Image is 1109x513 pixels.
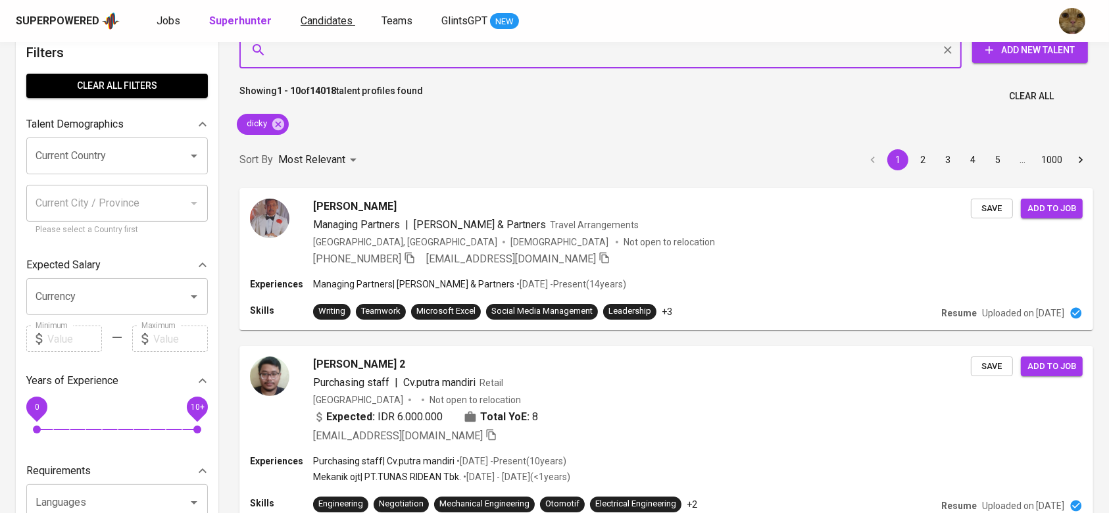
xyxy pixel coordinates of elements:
span: [PERSON_NAME] [313,199,397,214]
p: Skills [250,497,313,510]
div: [GEOGRAPHIC_DATA] [313,393,403,406]
a: [PERSON_NAME]Managing Partners|[PERSON_NAME] & PartnersTravel Arrangements[GEOGRAPHIC_DATA], [GEO... [239,188,1093,330]
div: IDR 6.000.000 [313,409,443,425]
div: Negotiation [379,498,424,510]
b: 1 - 10 [277,85,301,96]
p: Please select a Country first [36,224,199,237]
button: Clear All filters [26,74,208,98]
button: Go to page 2 [912,149,933,170]
button: Save [971,199,1013,219]
div: Years of Experience [26,368,208,394]
button: Open [185,287,203,306]
span: Teams [382,14,412,27]
span: Cv.putra mandiri [403,376,476,389]
button: Go to page 1000 [1037,149,1066,170]
div: Talent Demographics [26,111,208,137]
button: Clear All [1004,84,1059,109]
p: Expected Salary [26,257,101,273]
b: Expected: [326,409,375,425]
img: f035cec68b7131d3bc98dbcb34ee339d.jpg [250,199,289,238]
a: Candidates [301,13,355,30]
span: [EMAIL_ADDRESS][DOMAIN_NAME] [426,253,596,265]
p: • [DATE] - Present ( 10 years ) [455,454,566,468]
img: ec6c0910-f960-4a00-a8f8-c5744e41279e.jpg [1059,8,1085,34]
div: Writing [318,305,345,318]
span: Save [977,201,1006,216]
span: Jobs [157,14,180,27]
div: [GEOGRAPHIC_DATA], [GEOGRAPHIC_DATA] [313,235,497,249]
div: Social Media Management [491,305,593,318]
p: Not open to relocation [624,235,715,249]
p: Experiences [250,278,313,291]
p: Talent Demographics [26,116,124,132]
a: Teams [382,13,415,30]
span: NEW [490,15,519,28]
p: • [DATE] - [DATE] ( <1 years ) [461,470,570,483]
span: Candidates [301,14,353,27]
div: Electrical Engineering [595,498,676,510]
button: Go to next page [1070,149,1091,170]
div: Engineering [318,498,363,510]
button: Open [185,147,203,165]
span: Managing Partners [313,218,400,231]
p: Skills [250,304,313,317]
span: 0 [34,403,39,412]
b: Superhunter [209,14,272,27]
div: Leadership [608,305,651,318]
button: Add to job [1021,199,1083,219]
p: +2 [687,498,697,511]
div: … [1012,153,1033,166]
p: Most Relevant [278,152,345,168]
p: Managing Partners | [PERSON_NAME] & Partners [313,278,514,291]
span: [PERSON_NAME] & Partners [414,218,546,231]
span: 8 [532,409,538,425]
div: Most Relevant [278,148,361,172]
button: Go to page 5 [987,149,1008,170]
div: Expected Salary [26,252,208,278]
button: Go to page 4 [962,149,983,170]
span: Retail [480,378,503,388]
p: Resume [941,306,977,320]
p: Resume [941,499,977,512]
span: 10+ [190,403,204,412]
span: Travel Arrangements [550,220,639,230]
span: [DEMOGRAPHIC_DATA] [510,235,610,249]
p: Experiences [250,454,313,468]
span: GlintsGPT [441,14,487,27]
span: | [405,217,408,233]
input: Value [153,326,208,352]
p: Not open to relocation [430,393,521,406]
img: 9a7bb2bb6a39b6ca3dab15d0ba859bed.jpg [250,356,289,396]
span: [PHONE_NUMBER] [313,253,401,265]
p: Sort By [239,152,273,168]
span: Add to job [1027,359,1076,374]
div: Mechanical Engineering [439,498,530,510]
p: Years of Experience [26,373,118,389]
button: Open [185,493,203,512]
span: Clear All [1009,88,1054,105]
p: Purchasing staff | Cv.putra mandiri [313,454,455,468]
p: Uploaded on [DATE] [982,306,1064,320]
div: dicky [237,114,289,135]
button: Go to page 3 [937,149,958,170]
button: Clear [939,41,957,59]
b: 14018 [310,85,336,96]
p: Uploaded on [DATE] [982,499,1064,512]
span: Add New Talent [983,42,1077,59]
div: Superpowered [16,14,99,29]
div: Requirements [26,458,208,484]
p: Showing of talent profiles found [239,84,423,109]
input: Value [47,326,102,352]
p: • [DATE] - Present ( 14 years ) [514,278,626,291]
nav: pagination navigation [860,149,1093,170]
span: [EMAIL_ADDRESS][DOMAIN_NAME] [313,429,483,442]
span: Purchasing staff [313,376,389,389]
span: [PERSON_NAME] 2 [313,356,405,372]
div: Otomotif [545,498,579,510]
a: Superpoweredapp logo [16,11,120,31]
span: Save [977,359,1006,374]
p: +3 [662,305,672,318]
a: Jobs [157,13,183,30]
h6: Filters [26,42,208,63]
a: Superhunter [209,13,274,30]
